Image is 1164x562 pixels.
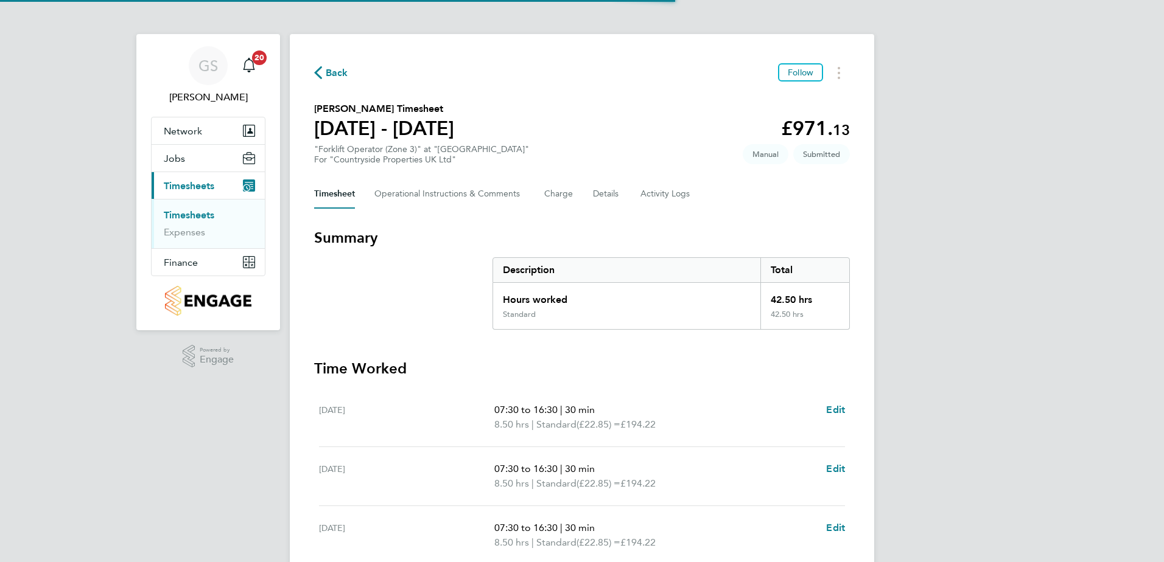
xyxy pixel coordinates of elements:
span: (£22.85) = [577,477,620,489]
h3: Summary [314,228,850,248]
span: Edit [826,522,845,533]
button: Details [593,179,621,209]
span: 07:30 to 16:30 [494,463,558,474]
span: £194.22 [620,536,656,548]
span: This timesheet was manually created. [743,144,788,164]
h2: [PERSON_NAME] Timesheet [314,102,454,116]
span: | [560,404,563,415]
span: 30 min [565,404,595,415]
button: Finance [152,249,265,276]
a: GS[PERSON_NAME] [151,46,265,105]
div: [DATE] [319,462,494,491]
a: Edit [826,403,845,417]
a: Timesheets [164,209,214,221]
div: Total [760,258,849,282]
span: (£22.85) = [577,536,620,548]
span: Back [326,66,348,80]
span: Standard [536,535,577,550]
span: (£22.85) = [577,418,620,430]
div: Description [493,258,760,282]
a: Expenses [164,226,205,238]
span: 13 [833,121,850,139]
span: | [531,418,534,430]
img: countryside-properties-logo-retina.png [165,286,251,316]
div: [DATE] [319,521,494,550]
button: Timesheets Menu [828,63,850,82]
span: 30 min [565,463,595,474]
button: Timesheet [314,179,355,209]
span: 07:30 to 16:30 [494,404,558,415]
h1: [DATE] - [DATE] [314,116,454,140]
a: Edit [826,462,845,476]
button: Operational Instructions & Comments [374,179,525,209]
button: Activity Logs [640,179,692,209]
span: | [531,477,534,489]
span: £194.22 [620,477,656,489]
button: Back [314,65,348,80]
div: For "Countryside Properties UK Ltd" [314,154,529,165]
span: Timesheets [164,180,214,192]
span: Network [164,125,202,137]
span: Follow [788,67,813,78]
nav: Main navigation [136,34,280,330]
button: Follow [778,63,823,82]
div: [DATE] [319,403,494,432]
span: | [531,536,534,548]
div: Timesheets [152,199,265,248]
div: Hours worked [493,283,760,310]
span: Standard [536,476,577,491]
button: Network [152,117,265,144]
span: Standard [536,417,577,432]
a: Powered byEngage [183,345,234,368]
button: Charge [544,179,573,209]
span: 07:30 to 16:30 [494,522,558,533]
span: 8.50 hrs [494,418,529,430]
span: £194.22 [620,418,656,430]
span: | [560,463,563,474]
a: Edit [826,521,845,535]
span: Gurraj Singh [151,90,265,105]
span: This timesheet is Submitted. [793,144,850,164]
span: Edit [826,404,845,415]
span: 8.50 hrs [494,536,529,548]
span: Engage [200,355,234,365]
span: 30 min [565,522,595,533]
a: 20 [237,46,261,85]
span: Edit [826,463,845,474]
span: Powered by [200,345,234,355]
div: 42.50 hrs [760,310,849,329]
h3: Time Worked [314,359,850,378]
span: Finance [164,257,198,268]
span: Jobs [164,153,185,164]
div: "Forklift Operator (Zone 3)" at "[GEOGRAPHIC_DATA]" [314,144,529,165]
span: GS [198,58,218,74]
button: Timesheets [152,172,265,199]
div: Standard [503,310,536,319]
app-decimal: £971. [781,117,850,140]
span: 8.50 hrs [494,477,529,489]
div: 42.50 hrs [760,283,849,310]
span: 20 [252,50,267,65]
div: Summary [493,257,850,330]
span: | [560,522,563,533]
a: Go to home page [151,286,265,316]
button: Jobs [152,145,265,172]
